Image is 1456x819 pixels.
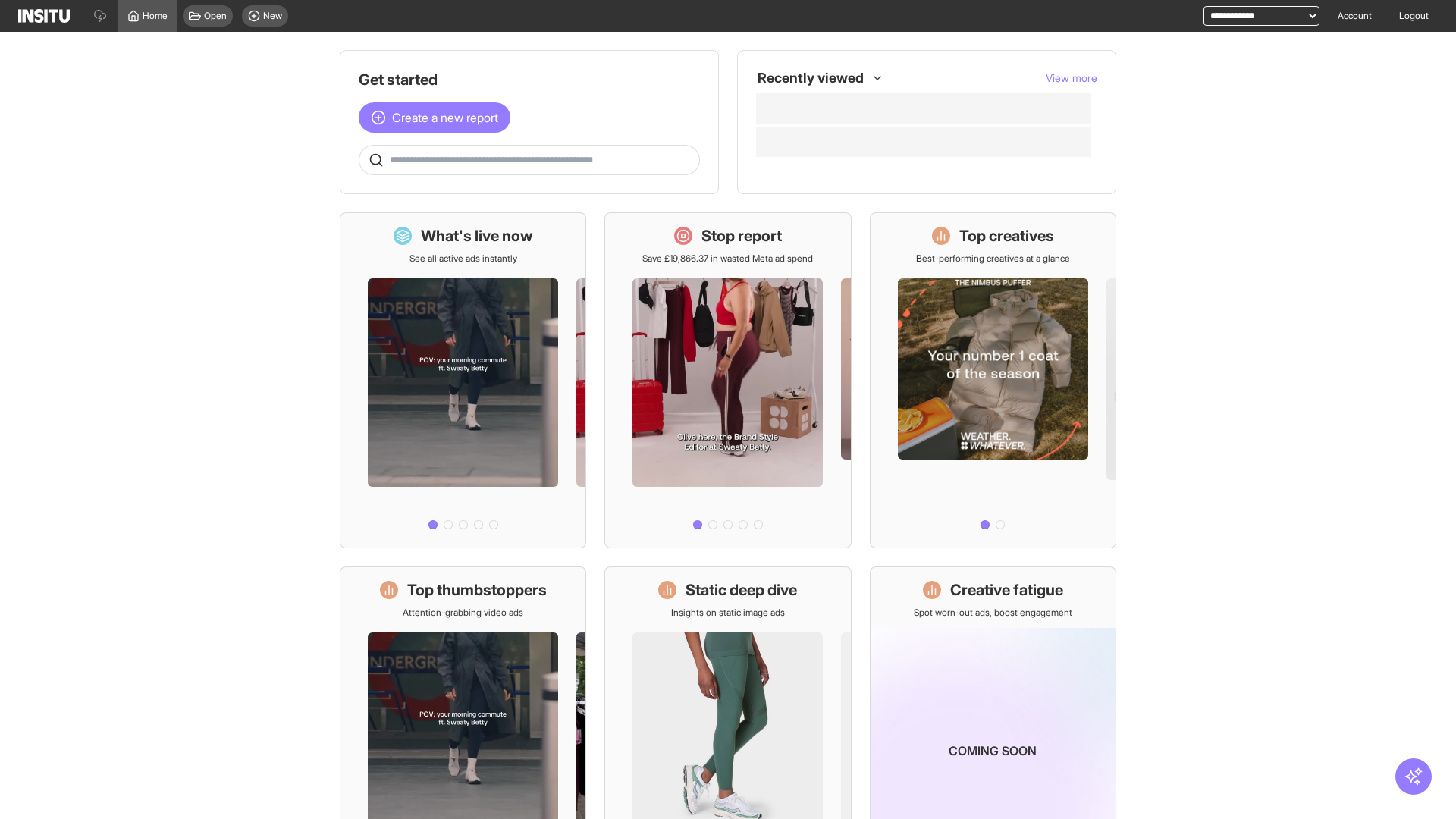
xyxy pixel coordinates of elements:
button: Create a new report [359,102,510,133]
span: View more [1046,71,1097,84]
a: Stop reportSave £19,866.37 in wasted Meta ad spend [604,212,851,548]
span: Create a new report [392,108,498,127]
img: Logo [18,9,70,23]
button: View more [1046,71,1097,86]
h1: Get started [359,69,700,90]
a: Top creativesBest-performing creatives at a glance [870,212,1116,548]
h1: Top creatives [959,225,1054,246]
h1: Static deep dive [686,579,797,601]
span: New [263,10,282,22]
p: See all active ads instantly [409,253,517,265]
p: Save £19,866.37 in wasted Meta ad spend [642,253,813,265]
p: Best-performing creatives at a glance [916,253,1070,265]
h1: Stop report [701,225,782,246]
a: What's live nowSee all active ads instantly [340,212,586,548]
p: Insights on static image ads [671,607,785,619]
h1: Top thumbstoppers [407,579,547,601]
h1: What's live now [421,225,533,246]
span: Home [143,10,168,22]
span: Open [204,10,227,22]
p: Attention-grabbing video ads [403,607,523,619]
